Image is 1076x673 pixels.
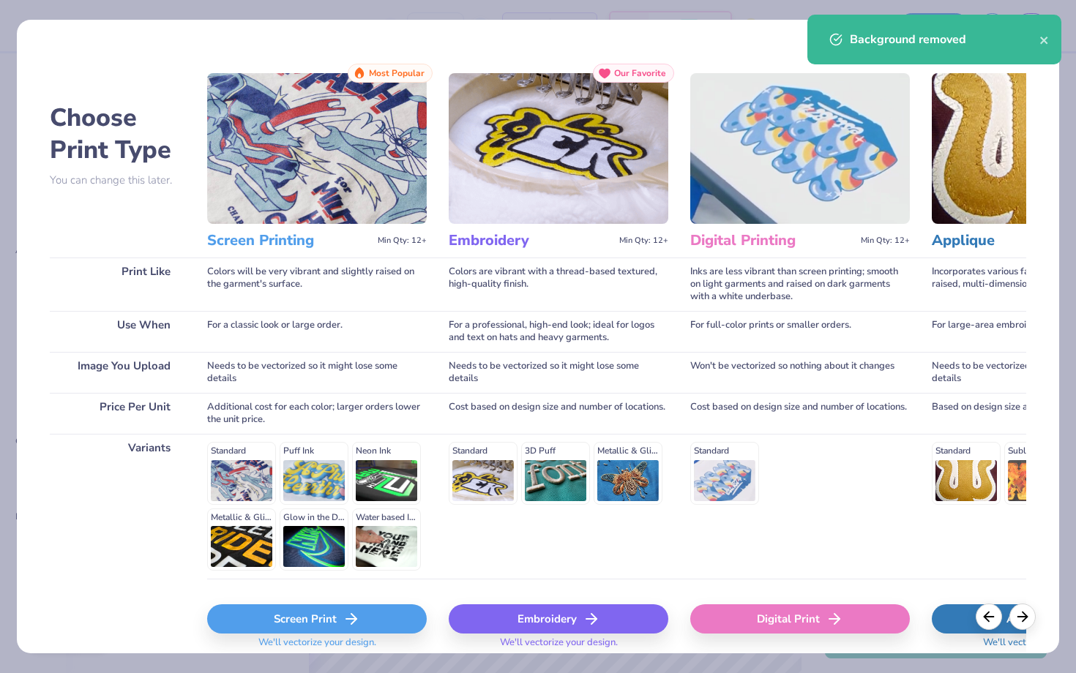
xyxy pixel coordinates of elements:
[690,393,910,434] div: Cost based on design size and number of locations.
[50,434,185,579] div: Variants
[207,231,372,250] h3: Screen Printing
[207,73,427,224] img: Screen Printing
[207,311,427,352] div: For a classic look or large order.
[690,604,910,633] div: Digital Print
[850,31,1039,48] div: Background removed
[690,311,910,352] div: For full-color prints or smaller orders.
[369,68,425,78] span: Most Popular
[619,236,668,246] span: Min Qty: 12+
[494,636,624,658] span: We'll vectorize your design.
[449,311,668,352] div: For a professional, high-end look; ideal for logos and text on hats and heavy garments.
[378,236,427,246] span: Min Qty: 12+
[253,636,382,658] span: We'll vectorize your design.
[50,311,185,352] div: Use When
[50,352,185,393] div: Image You Upload
[449,231,613,250] h3: Embroidery
[1039,31,1050,48] button: close
[449,73,668,224] img: Embroidery
[449,604,668,633] div: Embroidery
[50,102,185,166] h2: Choose Print Type
[690,352,910,393] div: Won't be vectorized so nothing about it changes
[50,174,185,187] p: You can change this later.
[449,257,668,311] div: Colors are vibrant with a thread-based textured, high-quality finish.
[690,257,910,311] div: Inks are less vibrant than screen printing; smooth on light garments and raised on dark garments ...
[50,393,185,434] div: Price Per Unit
[207,352,427,393] div: Needs to be vectorized so it might lose some details
[50,257,185,311] div: Print Like
[690,73,910,224] img: Digital Printing
[614,68,666,78] span: Our Favorite
[207,393,427,434] div: Additional cost for each color; larger orders lower the unit price.
[449,393,668,434] div: Cost based on design size and number of locations.
[861,236,910,246] span: Min Qty: 12+
[449,352,668,393] div: Needs to be vectorized so it might lose some details
[690,231,855,250] h3: Digital Printing
[207,257,427,311] div: Colors will be very vibrant and slightly raised on the garment's surface.
[207,604,427,633] div: Screen Print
